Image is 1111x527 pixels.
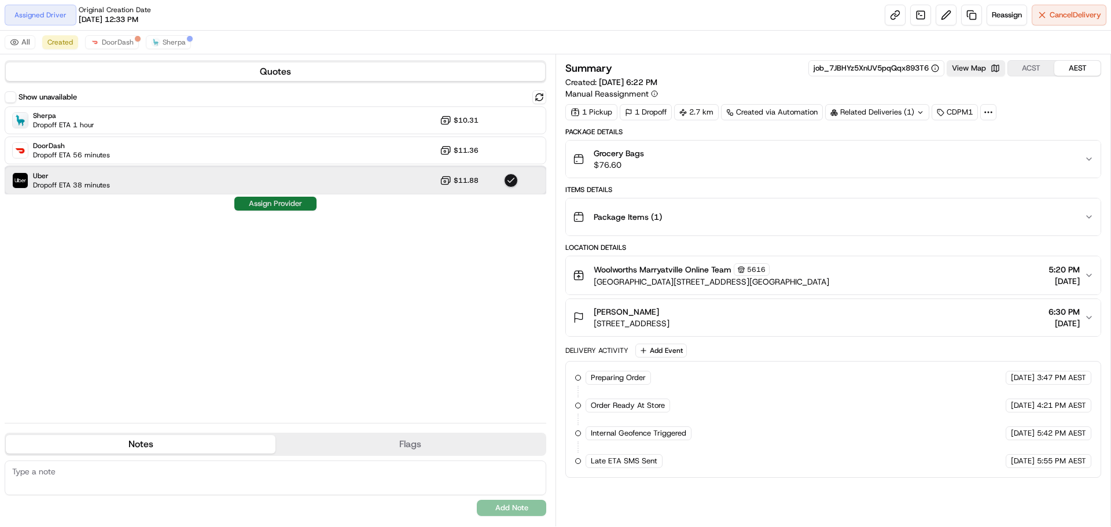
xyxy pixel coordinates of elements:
[12,169,21,178] div: 📗
[594,276,829,288] span: [GEOGRAPHIC_DATA][STREET_ADDRESS][GEOGRAPHIC_DATA]
[12,110,32,131] img: 1736555255976-a54dd68f-1ca7-489b-9aae-adbdc363a1c4
[591,428,686,438] span: Internal Geofence Triggered
[1032,5,1106,25] button: CancelDelivery
[85,35,139,49] button: DoorDash
[5,35,35,49] button: All
[197,114,211,128] button: Start new chat
[992,10,1022,20] span: Reassign
[599,77,657,87] span: [DATE] 6:22 PM
[565,88,649,99] span: Manual Reassignment
[6,62,545,81] button: Quotes
[594,148,644,159] span: Grocery Bags
[594,211,662,223] span: Package Items ( 1 )
[30,75,208,87] input: Got a question? Start typing here...
[47,38,73,47] span: Created
[591,456,657,466] span: Late ETA SMS Sent
[594,306,659,318] span: [PERSON_NAME]
[1049,275,1080,287] span: [DATE]
[93,163,190,184] a: 💻API Documentation
[565,104,617,120] div: 1 Pickup
[635,344,687,358] button: Add Event
[440,145,479,156] button: $11.36
[234,197,317,211] button: Assign Provider
[13,173,28,188] img: Uber
[947,60,1005,76] button: View Map
[79,5,151,14] span: Original Creation Date
[23,168,89,179] span: Knowledge Base
[82,196,140,205] a: Powered byPylon
[39,110,190,122] div: Start new chat
[42,35,78,49] button: Created
[440,175,479,186] button: $11.88
[721,104,823,120] a: Created via Automation
[565,243,1101,252] div: Location Details
[1011,400,1035,411] span: [DATE]
[1037,428,1086,438] span: 5:42 PM AEST
[102,38,134,47] span: DoorDash
[39,122,146,131] div: We're available if you need us!
[565,76,657,88] span: Created:
[115,196,140,205] span: Pylon
[454,146,479,155] span: $11.36
[674,104,719,120] div: 2.7 km
[151,38,160,47] img: sherpa_logo.png
[275,435,545,454] button: Flags
[565,127,1101,137] div: Package Details
[1011,373,1035,383] span: [DATE]
[7,163,93,184] a: 📗Knowledge Base
[566,256,1101,294] button: Woolworths Marryatville Online Team5616[GEOGRAPHIC_DATA][STREET_ADDRESS][GEOGRAPHIC_DATA]5:20 PM[...
[12,46,211,65] p: Welcome 👋
[440,115,479,126] button: $10.31
[1037,373,1086,383] span: 3:47 PM AEST
[987,5,1027,25] button: Reassign
[814,63,939,73] button: job_7JBHYz5XnUV5pqQqx893T6
[594,264,731,275] span: Woolworths Marryatville Online Team
[33,150,110,160] span: Dropoff ETA 56 minutes
[566,198,1101,235] button: Package Items (1)
[13,113,28,128] img: Sherpa
[565,63,612,73] h3: Summary
[98,169,107,178] div: 💻
[454,176,479,185] span: $11.88
[747,265,766,274] span: 5616
[109,168,186,179] span: API Documentation
[13,143,28,158] img: DoorDash
[932,104,978,120] div: CDPM1
[1050,10,1101,20] span: Cancel Delivery
[146,35,191,49] button: Sherpa
[565,346,628,355] div: Delivery Activity
[566,299,1101,336] button: [PERSON_NAME][STREET_ADDRESS]6:30 PM[DATE]
[79,14,138,25] span: [DATE] 12:33 PM
[1008,61,1054,76] button: ACST
[12,12,35,35] img: Nash
[1049,318,1080,329] span: [DATE]
[33,171,110,180] span: Uber
[565,185,1101,194] div: Items Details
[825,104,929,120] div: Related Deliveries (1)
[33,120,94,130] span: Dropoff ETA 1 hour
[594,318,669,329] span: [STREET_ADDRESS]
[1054,61,1101,76] button: AEST
[6,435,275,454] button: Notes
[620,104,672,120] div: 1 Dropoff
[1049,264,1080,275] span: 5:20 PM
[591,400,665,411] span: Order Ready At Store
[33,141,110,150] span: DoorDash
[1037,400,1086,411] span: 4:21 PM AEST
[1037,456,1086,466] span: 5:55 PM AEST
[33,111,94,120] span: Sherpa
[594,159,644,171] span: $76.60
[19,92,77,102] label: Show unavailable
[566,141,1101,178] button: Grocery Bags$76.60
[163,38,186,47] span: Sherpa
[454,116,479,125] span: $10.31
[33,180,110,190] span: Dropoff ETA 38 minutes
[90,38,100,47] img: doordash_logo_v2.png
[1011,428,1035,438] span: [DATE]
[591,373,646,383] span: Preparing Order
[565,88,658,99] button: Manual Reassignment
[1011,456,1035,466] span: [DATE]
[1049,306,1080,318] span: 6:30 PM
